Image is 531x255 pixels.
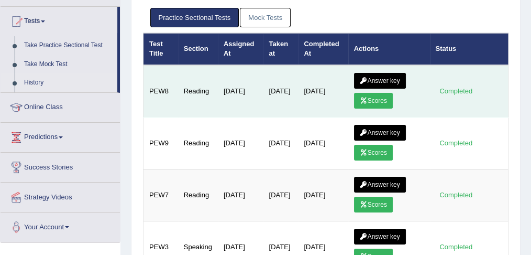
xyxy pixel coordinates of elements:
a: Your Account [1,212,120,239]
td: Reading [178,117,218,169]
th: Test Title [143,33,178,65]
td: Reading [178,65,218,118]
td: [DATE] [298,169,348,221]
a: Practice Sectional Tests [150,8,239,27]
a: Scores [354,145,393,161]
td: PEW9 [143,117,178,169]
a: Take Practice Sectional Test [19,36,117,55]
a: Tests [1,7,117,33]
a: Strategy Videos [1,183,120,209]
td: [DATE] [263,65,298,118]
a: Online Class [1,93,120,119]
div: Completed [436,86,477,97]
div: Completed [436,189,477,200]
td: Reading [178,169,218,221]
a: Mock Tests [240,8,291,27]
div: Completed [436,241,477,252]
td: [DATE] [298,117,348,169]
a: Answer key [354,177,406,193]
div: Completed [436,137,477,148]
td: [DATE] [263,169,298,221]
td: [DATE] [218,117,263,169]
th: Section [178,33,218,65]
td: [DATE] [218,65,263,118]
td: [DATE] [298,65,348,118]
th: Status [430,33,508,65]
a: Success Stories [1,153,120,179]
td: PEW8 [143,65,178,118]
a: Scores [354,93,393,109]
a: Predictions [1,123,120,149]
th: Assigned At [218,33,263,65]
a: Scores [354,197,393,212]
a: Answer key [354,229,406,245]
a: Answer key [354,125,406,141]
a: Take Mock Test [19,55,117,74]
td: [DATE] [263,117,298,169]
th: Taken at [263,33,298,65]
a: Answer key [354,73,406,89]
td: [DATE] [218,169,263,221]
a: History [19,73,117,92]
th: Completed At [298,33,348,65]
th: Actions [348,33,430,65]
td: PEW7 [143,169,178,221]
